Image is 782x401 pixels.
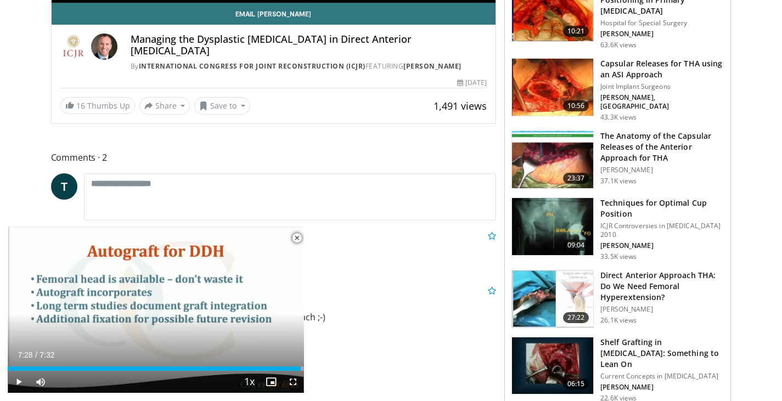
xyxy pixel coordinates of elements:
[30,371,52,393] button: Mute
[600,58,724,80] h3: Capsular Releases for THA using an ASI Approach
[600,241,724,250] p: [PERSON_NAME]
[8,227,304,393] video-js: Video Player
[51,150,497,165] span: Comments 2
[512,270,593,327] img: 9VMYaPmPCVvj9dCH4xMDoxOjB1O8AjAz_1.150x105_q85_crop-smart_upscale.jpg
[512,59,593,116] img: 314571_3.png.150x105_q85_crop-smart_upscale.jpg
[600,222,724,239] p: ICJR Controversies in [MEDICAL_DATA] 2010
[35,351,37,359] span: /
[139,97,190,115] button: Share
[8,371,30,393] button: Play
[600,316,637,325] p: 26.1K views
[40,351,54,359] span: 7:32
[600,252,637,261] p: 33.5K views
[60,97,135,114] a: 16 Thumbs Up
[131,61,487,71] div: By FEATURING
[194,97,250,115] button: Save to
[600,30,724,38] p: [PERSON_NAME]
[8,366,304,371] div: Progress Bar
[600,372,724,381] p: Current Concepts in [MEDICAL_DATA]
[18,351,32,359] span: 7:28
[600,93,724,111] p: [PERSON_NAME], [GEOGRAPHIC_DATA]
[457,78,487,88] div: [DATE]
[282,371,304,393] button: Fullscreen
[563,240,589,251] span: 09:04
[512,337,593,394] img: 6a56c852-449d-4c3f-843a-e2e05107bc3e.150x105_q85_crop-smart_upscale.jpg
[512,131,593,188] img: c4ab79f4-af1a-4690-87a6-21f275021fd0.150x105_q85_crop-smart_upscale.jpg
[52,3,496,25] a: Email [PERSON_NAME]
[260,371,282,393] button: Enable picture-in-picture mode
[600,197,724,219] h3: Techniques for Optimal Cup Position
[600,383,724,392] p: [PERSON_NAME]
[76,100,85,111] span: 16
[511,197,724,261] a: 09:04 Techniques for Optimal Cup Position ICJR Controversies in [MEDICAL_DATA] 2010 [PERSON_NAME]...
[600,131,724,163] h3: The Anatomy of the Capsular Releases of the Anterior Approach for THA
[286,227,308,250] button: Close
[511,131,724,189] a: 23:37 The Anatomy of the Capsular Releases of the Anterior Approach for THA [PERSON_NAME] 37.1K v...
[131,33,487,57] h4: Managing the Dysplastic [MEDICAL_DATA] in Direct Anterior [MEDICAL_DATA]
[600,19,724,27] p: Hospital for Special Surgery
[600,177,637,185] p: 37.1K views
[238,371,260,393] button: Playback Rate
[563,26,589,37] span: 10:21
[512,198,593,255] img: Screen_shot_2010-09-10_at_12.36.11_PM_2.png.150x105_q85_crop-smart_upscale.jpg
[511,58,724,122] a: 10:56 Capsular Releases for THA using an ASI Approach Joint Implant Surgeons [PERSON_NAME], [GEOG...
[563,379,589,389] span: 06:15
[403,61,462,71] a: [PERSON_NAME]
[600,270,724,303] h3: Direct Anterior Approach THA: Do We Need Femoral Hyperextension?
[600,166,724,174] p: [PERSON_NAME]
[563,312,589,323] span: 27:22
[51,173,77,200] a: T
[434,99,487,112] span: 1,491 views
[600,305,724,314] p: [PERSON_NAME]
[563,100,589,111] span: 10:56
[600,41,637,49] p: 63.6K views
[600,113,637,122] p: 43.3K views
[511,270,724,328] a: 27:22 Direct Anterior Approach THA: Do We Need Femoral Hyperextension? [PERSON_NAME] 26.1K views
[600,337,724,370] h3: Shelf Grafting in [MEDICAL_DATA]: Something to Lean On
[600,82,724,91] p: Joint Implant Surgeons
[563,173,589,184] span: 23:37
[60,33,87,60] img: International Congress for Joint Reconstruction (ICJR)
[91,33,117,60] img: Avatar
[139,61,365,71] a: International Congress for Joint Reconstruction (ICJR)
